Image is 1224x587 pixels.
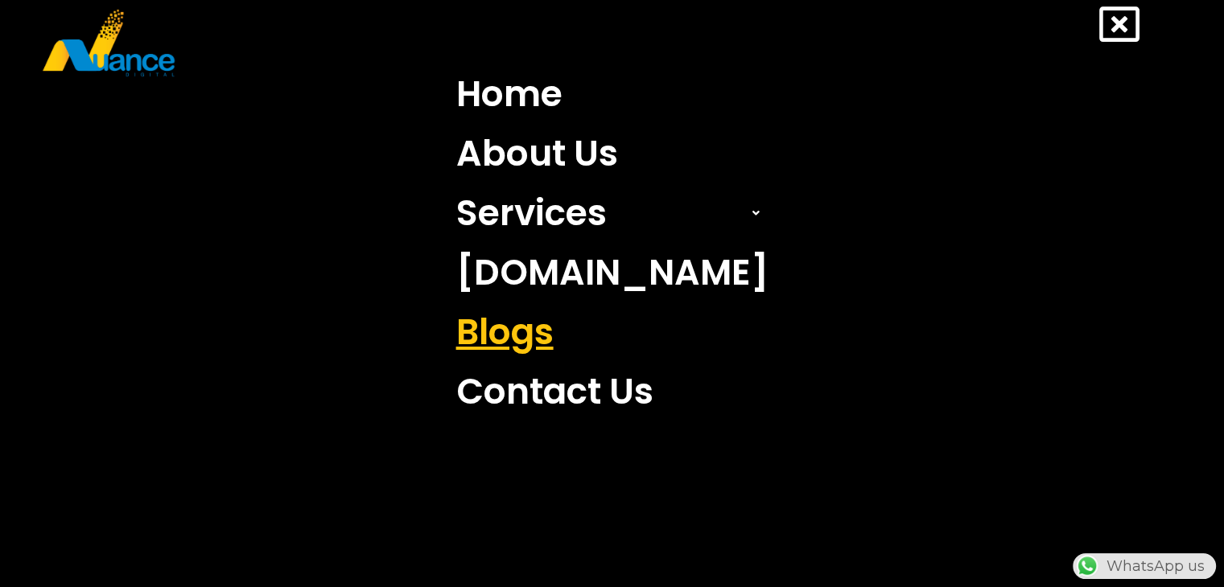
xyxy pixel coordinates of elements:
[1074,553,1100,579] img: WhatsApp
[444,64,781,124] a: Home
[41,8,176,78] img: nuance-qatar_logo
[444,362,781,421] a: Contact Us
[41,8,604,78] a: nuance-qatar_logo
[444,183,781,243] a: Services
[444,124,781,183] a: About Us
[444,302,781,362] a: Blogs
[444,243,781,302] a: [DOMAIN_NAME]
[1073,557,1216,575] a: WhatsAppWhatsApp us
[1073,553,1216,579] div: WhatsApp us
